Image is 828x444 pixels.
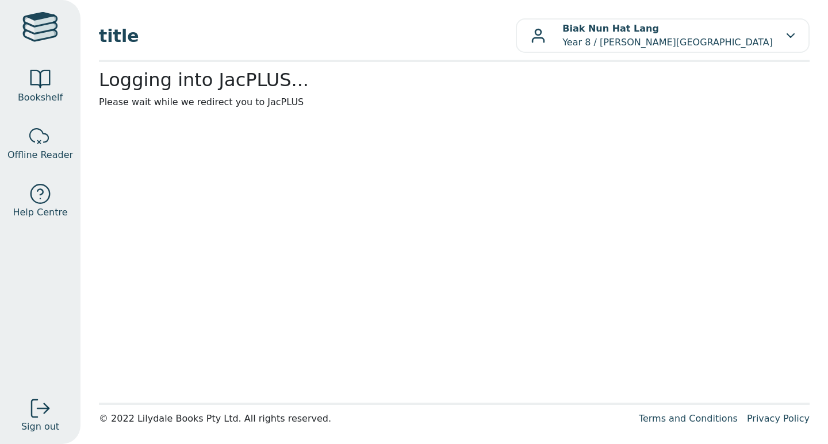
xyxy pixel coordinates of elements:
[13,206,67,219] span: Help Centre
[99,412,630,426] div: © 2022 Lilydale Books Pty Ltd. All rights reserved.
[747,413,810,424] a: Privacy Policy
[562,23,659,34] b: Biak Nun Hat Lang
[562,22,773,49] p: Year 8 / [PERSON_NAME][GEOGRAPHIC_DATA]
[21,420,59,434] span: Sign out
[18,91,63,105] span: Bookshelf
[99,69,810,91] h2: Logging into JacPLUS...
[516,18,810,53] button: Biak Nun Hat LangYear 8 / [PERSON_NAME][GEOGRAPHIC_DATA]
[7,148,73,162] span: Offline Reader
[99,95,810,109] p: Please wait while we redirect you to JacPLUS
[99,23,516,49] span: title
[639,413,738,424] a: Terms and Conditions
